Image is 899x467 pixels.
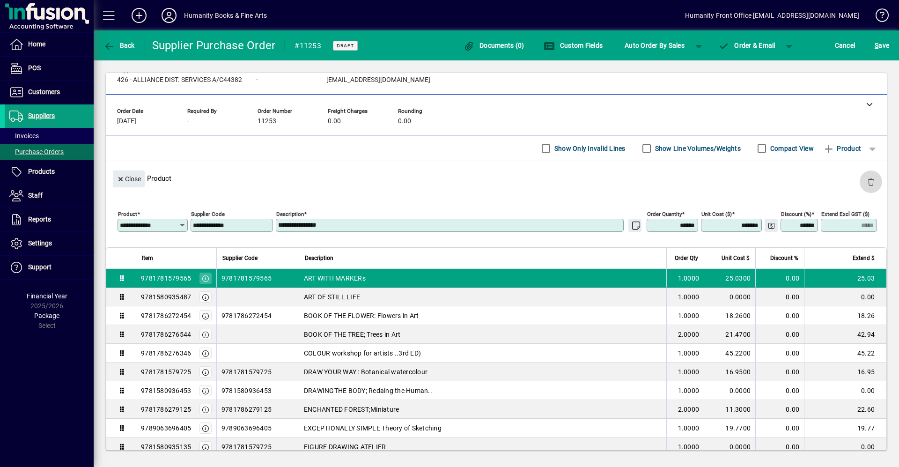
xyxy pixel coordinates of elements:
td: 1.0000 [666,288,704,306]
td: 0.0000 [704,288,755,306]
td: 19.77 [804,419,886,437]
span: ENCHANTED FOREST;Miniature [304,405,399,414]
button: Profile [154,7,184,24]
div: #11253 [295,38,321,53]
td: 45.22 [804,344,886,363]
td: 18.26 [804,306,886,325]
span: 11253 [258,118,276,125]
span: DRAWINGTHE BODY; Redaing the Human.. [304,386,432,395]
span: Invoices [9,132,39,140]
span: [EMAIL_ADDRESS][DOMAIN_NAME] [326,76,430,84]
app-page-header-button: Close [111,174,147,183]
td: 9781786272454 [216,306,299,325]
div: Supplier Purchase Order [152,38,276,53]
span: BOOK OF THE FLOWER: Flowers in Art [304,311,419,320]
mat-label: Description [276,211,304,217]
span: Description [305,253,333,263]
td: 16.9500 [704,363,755,381]
td: 0.00 [755,381,804,400]
td: 0.00 [755,269,804,288]
a: Home [5,33,94,56]
span: Auto Order By Sales [625,38,685,53]
span: BOOK OF THE TREE; Trees in Art [304,330,401,339]
button: Auto Order By Sales [620,37,689,54]
td: 0.0000 [704,381,755,400]
app-page-header-button: Delete [860,178,882,186]
td: 0.00 [755,306,804,325]
button: Change Price Levels [765,219,778,232]
a: Products [5,160,94,184]
td: 9781786279125 [216,400,299,419]
span: Custom Fields [544,42,603,49]
app-page-header-button: Back [94,37,145,54]
div: 9781781579565 [141,274,191,283]
span: ART WITH MARKERs [304,274,366,283]
span: - [256,76,258,84]
mat-label: Unit Cost ($) [701,211,732,217]
span: Extend $ [853,253,875,263]
td: 9781580936453 [216,381,299,400]
span: Support [28,263,52,271]
button: Delete [860,170,882,193]
button: Product [818,140,866,157]
label: Compact View [768,144,814,153]
button: Custom Fields [541,37,605,54]
span: 0.00 [328,118,341,125]
div: 9781786276346 [141,348,191,358]
td: 0.00 [804,437,886,456]
span: Financial Year [27,292,67,300]
td: 42.94 [804,325,886,344]
span: Item [142,253,153,263]
td: 9789063696405 [216,419,299,437]
a: Knowledge Base [869,2,887,32]
td: 1.0000 [666,437,704,456]
td: 2.0000 [666,400,704,419]
a: Support [5,256,94,279]
span: Cancel [835,38,855,53]
span: Staff [28,192,43,199]
span: Supplier Code [222,253,258,263]
span: Package [34,312,59,319]
mat-label: Order Quantity [647,211,682,217]
td: 0.00 [755,419,804,437]
td: 25.0300 [704,269,755,288]
span: Products [28,168,55,175]
div: Humanity Books & Fine Arts [184,8,267,23]
td: 0.00 [755,325,804,344]
span: Unit Cost $ [722,253,750,263]
span: Purchase Orders [9,148,64,156]
mat-label: Discount (%) [781,211,811,217]
span: Suppliers [28,112,55,119]
div: 9781786272454 [141,311,191,320]
a: Customers [5,81,94,104]
td: 1.0000 [666,363,704,381]
td: 1.0000 [666,381,704,400]
div: 9781580936453 [141,386,191,395]
button: Close [113,170,145,187]
div: 9781786276544 [141,330,191,339]
span: EXCEPTIONALLY SIMPLE Theory of Sketching [304,423,442,433]
td: 9781781579725 [216,363,299,381]
button: Add [124,7,154,24]
button: Back [101,37,137,54]
td: 1.0000 [666,269,704,288]
td: 2.0000 [666,325,704,344]
td: 0.00 [755,288,804,306]
td: 22.60 [804,400,886,419]
div: Product [106,161,887,195]
span: Order & Email [718,42,775,49]
span: Draft [337,43,354,49]
a: Settings [5,232,94,255]
span: Order Qty [675,253,698,263]
mat-label: Supplier Code [191,211,225,217]
td: 21.4700 [704,325,755,344]
mat-label: Extend excl GST ($) [821,211,870,217]
span: Back [103,42,135,49]
span: Discount % [770,253,798,263]
span: DRAW YOUR WAY : Botanical watercolour [304,367,427,377]
td: 0.00 [755,344,804,363]
td: 11.3000 [704,400,755,419]
a: POS [5,57,94,80]
button: Order & Email [714,37,780,54]
td: 1.0000 [666,306,704,325]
